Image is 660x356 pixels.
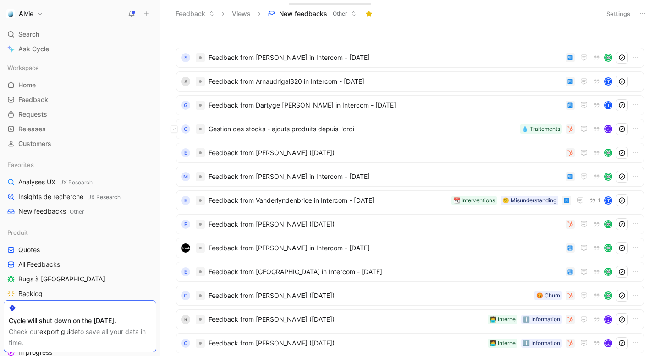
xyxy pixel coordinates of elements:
a: Bugs à [GEOGRAPHIC_DATA] [4,272,156,286]
span: Feedback from Vanderlyndenbrice in Intercom - [DATE] [209,195,448,206]
button: AlvieAlvie [4,7,45,20]
img: avatar [605,269,611,275]
span: Analyses UX [18,178,93,187]
div: C [181,291,190,300]
a: EFeedback from [GEOGRAPHIC_DATA] in Intercom - [DATE]avatar [176,262,644,282]
div: 📆 Interventions [453,196,495,205]
a: CFeedback from [PERSON_NAME] ([DATE])😡 Churnavatar [176,286,644,306]
div: 🧑‍💻 Interne [489,315,516,324]
a: Releases [4,122,156,136]
span: Feedback from [PERSON_NAME] ([DATE]) [209,147,562,158]
a: Feedback [4,93,156,107]
a: Home [4,78,156,92]
div: Favorites [4,158,156,172]
img: avatar [605,221,611,227]
div: T [605,78,611,85]
a: mFeedback from [PERSON_NAME] in Intercom - [DATE]avatar [176,167,644,187]
span: Feedback from [PERSON_NAME] ([DATE]) [209,219,562,230]
img: avatar [605,54,611,61]
a: RFeedback from [PERSON_NAME] ([DATE])ℹ️ Information🧑‍💻 InterneJ [176,309,644,329]
span: Produit [7,228,28,237]
div: 😡 Churn [536,291,560,300]
a: Quotes [4,243,156,257]
div: 🧑‍💻 Interne [489,339,516,348]
a: SFeedback from [PERSON_NAME] in Intercom - [DATE]avatar [176,48,644,68]
span: Feedback from [PERSON_NAME] ([DATE]) [209,314,484,325]
span: Quotes [18,245,40,254]
span: UX Research [87,194,121,200]
span: Favorites [7,160,34,169]
div: T [605,102,611,108]
button: Views [228,7,255,21]
div: E [181,148,190,157]
img: avatar [605,245,611,251]
span: New feedbacks [18,207,84,216]
span: Releases [18,124,46,134]
a: All Feedbacks [4,258,156,271]
a: CFeedback from [PERSON_NAME] ([DATE])ℹ️ Information🧑‍💻 InterneJ [176,333,644,353]
span: Feedback from Dartyge [PERSON_NAME] in Intercom - [DATE] [209,100,562,111]
a: EFeedback from Vanderlyndenbrice in Intercom - [DATE]🤨 Misunderstanding📆 Interventions1T [176,190,644,210]
div: A [181,77,190,86]
div: J [605,340,611,346]
a: logoFeedback from [PERSON_NAME] in Intercom - [DATE]avatar [176,238,644,258]
div: Workspace [4,61,156,75]
button: 1 [588,195,602,205]
span: Feedback from [PERSON_NAME] ([DATE]) [209,290,531,301]
div: R [181,315,190,324]
div: 💧 Traitements [522,124,560,134]
span: Home [18,81,36,90]
div: T [605,197,611,204]
div: Check our to save all your data in time. [9,326,151,348]
a: New feedbacksOther [4,205,156,218]
a: CGestion des stocks - ajouts produits depuis l'ordi💧 TraitementsJ [176,119,644,139]
a: Insights de rechercheUX Research [4,190,156,204]
span: Feedback from [PERSON_NAME] in Intercom - [DATE] [209,243,562,254]
div: ℹ️ Information [523,315,560,324]
h1: Alvie [19,10,33,18]
a: EFeedback from [PERSON_NAME] ([DATE])avatar [176,143,644,163]
span: Customers [18,139,51,148]
span: Other [70,208,84,215]
span: Insights de recherche [18,192,121,202]
button: New feedbacksOther [264,7,361,21]
div: G [181,101,190,110]
a: GFeedback from Dartyge [PERSON_NAME] in Intercom - [DATE]T [176,95,644,115]
span: Workspace [7,63,39,72]
span: Feedback from [PERSON_NAME] in Intercom - [DATE] [209,52,562,63]
img: Alvie [6,9,15,18]
span: Feedback from [PERSON_NAME] in Intercom - [DATE] [209,171,562,182]
span: Bugs à [GEOGRAPHIC_DATA] [18,275,105,284]
a: export guide [39,328,78,335]
img: avatar [605,292,611,299]
a: Analyses UXUX Research [4,175,156,189]
span: Gestion des stocks - ajouts produits depuis l'ordi [209,124,516,135]
a: PFeedback from [PERSON_NAME] ([DATE])avatar [176,214,644,234]
div: ℹ️ Information [523,339,560,348]
span: Search [18,29,39,40]
div: S [181,53,190,62]
img: avatar [605,173,611,180]
div: Cycle will shut down on the [DATE]. [9,315,151,326]
div: E [181,267,190,276]
span: Ask Cycle [18,43,49,54]
img: logo [181,243,190,253]
span: Feedback from Arnaudrigal320 in Intercom - [DATE] [209,76,562,87]
div: C [181,339,190,348]
span: Feedback from [PERSON_NAME] ([DATE]) [209,338,484,349]
span: All Feedbacks [18,260,60,269]
span: New feedbacks [279,9,327,18]
a: Backlog [4,287,156,301]
span: Backlog [18,289,43,298]
a: Customers [4,137,156,151]
img: avatar [605,150,611,156]
a: Requests [4,108,156,121]
a: AFeedback from Arnaudrigal320 in Intercom - [DATE]T [176,71,644,92]
span: Other [333,9,347,18]
span: Feedback [18,95,48,104]
div: C [181,124,190,134]
div: P [181,220,190,229]
div: Produit [4,226,156,239]
div: J [605,316,611,323]
span: 1 [598,198,600,203]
